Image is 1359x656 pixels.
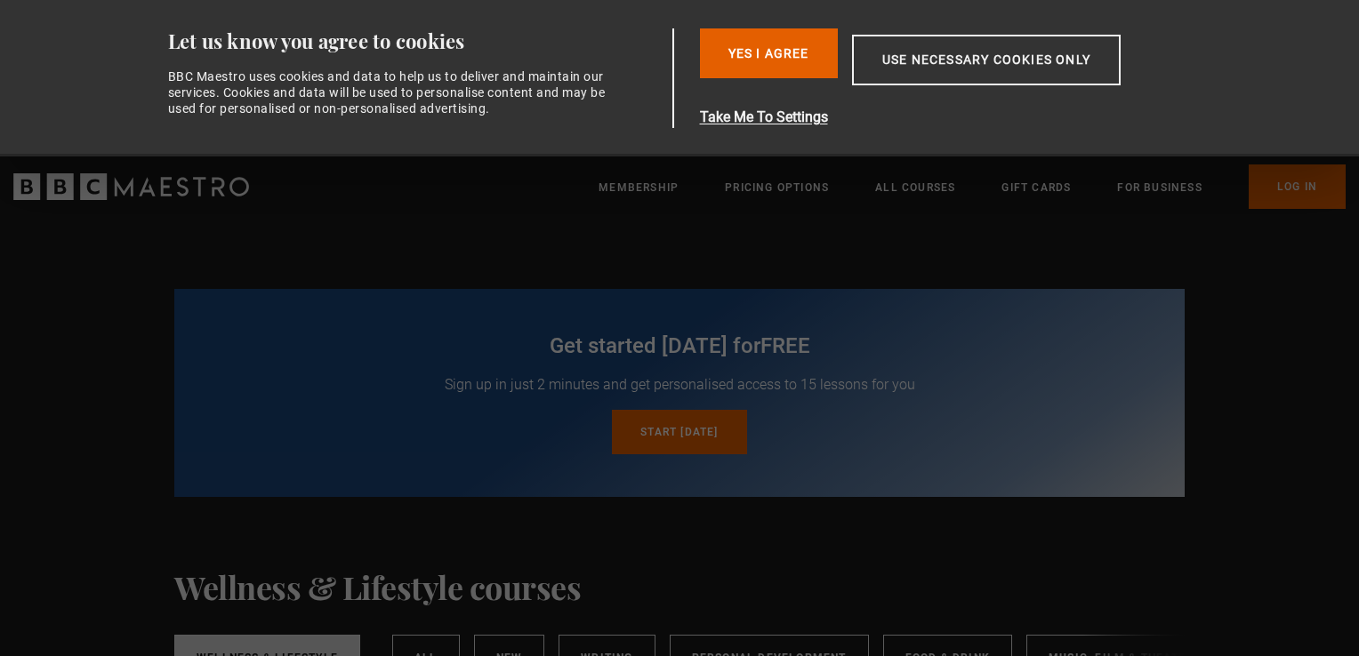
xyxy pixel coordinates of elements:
[612,410,746,454] a: Start [DATE]
[1249,164,1346,209] a: Log In
[1117,179,1202,196] a: For business
[217,332,1142,360] h2: Get started [DATE] for
[875,179,955,196] a: All Courses
[217,374,1142,396] p: Sign up in just 2 minutes and get personalised access to 15 lessons for you
[168,28,666,54] div: Let us know you agree to cookies
[13,173,249,200] svg: BBC Maestro
[599,164,1346,209] nav: Primary
[168,68,616,117] div: BBC Maestro uses cookies and data to help us to deliver and maintain our services. Cookies and da...
[599,179,679,196] a: Membership
[725,179,829,196] a: Pricing Options
[1001,179,1071,196] a: Gift Cards
[700,107,1205,128] button: Take Me To Settings
[760,333,810,358] span: free
[174,568,581,605] h1: Wellness & Lifestyle courses
[852,35,1121,85] button: Use necessary cookies only
[700,28,838,78] button: Yes I Agree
